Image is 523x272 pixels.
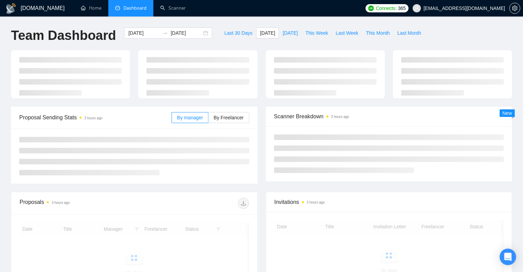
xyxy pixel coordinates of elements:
button: [DATE] [256,28,279,39]
span: [DATE] [283,29,298,37]
span: to [162,30,168,36]
time: 3 hours ago [331,115,349,119]
span: This Week [305,29,328,37]
button: Last Week [332,28,362,39]
span: Last 30 Days [224,29,252,37]
span: New [502,110,512,116]
button: Last Month [393,28,425,39]
a: homeHome [81,5,101,11]
button: [DATE] [279,28,302,39]
span: By manager [177,115,203,120]
span: swap-right [162,30,168,36]
span: This Month [366,29,390,37]
button: This Week [302,28,332,39]
input: Start date [128,29,160,37]
a: setting [509,6,520,11]
img: logo [6,3,17,14]
span: Scanner Breakdown [274,112,504,121]
button: Last 30 Days [220,28,256,39]
time: 3 hours ago [84,116,102,120]
span: setting [510,6,520,11]
img: upwork-logo.png [368,6,374,11]
button: setting [509,3,520,14]
span: [DATE] [260,29,275,37]
h1: Team Dashboard [11,28,116,44]
button: This Month [362,28,393,39]
span: Proposal Sending Stats [19,113,172,122]
time: 3 hours ago [307,200,325,204]
a: searchScanner [160,5,186,11]
div: Open Intercom Messenger [500,249,516,265]
span: Last Week [336,29,358,37]
span: Invitations [274,198,504,206]
span: Dashboard [123,5,146,11]
span: dashboard [115,6,120,10]
input: End date [171,29,202,37]
span: user [414,6,419,11]
span: By Freelancer [214,115,243,120]
span: 365 [398,4,405,12]
div: Proposals [20,198,134,209]
span: Connects: [376,4,396,12]
span: Last Month [397,29,421,37]
time: 3 hours ago [52,201,70,205]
